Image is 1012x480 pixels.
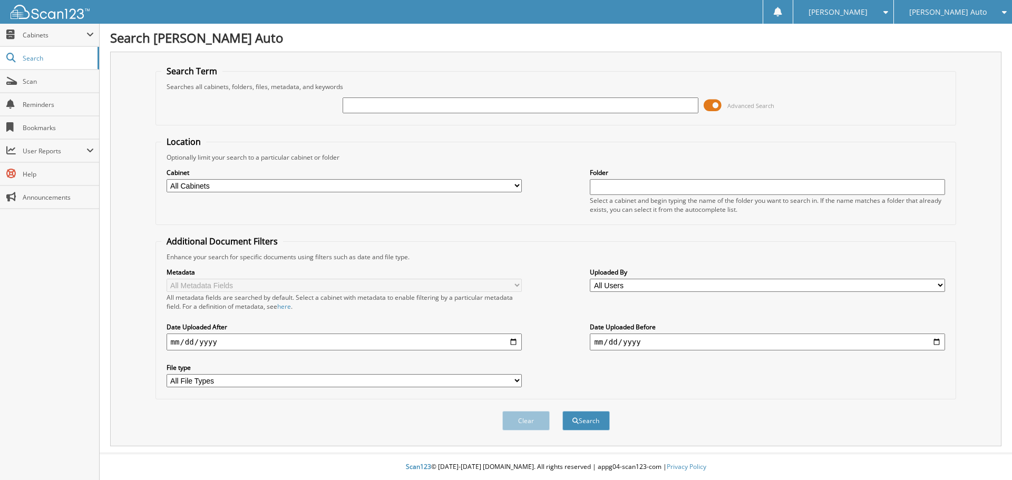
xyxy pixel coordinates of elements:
a: Privacy Policy [667,462,706,471]
span: Bookmarks [23,123,94,132]
button: Clear [502,411,550,430]
label: Cabinet [167,168,522,177]
legend: Search Term [161,65,222,77]
label: Uploaded By [590,268,945,277]
img: scan123-logo-white.svg [11,5,90,19]
label: Folder [590,168,945,177]
div: All metadata fields are searched by default. Select a cabinet with metadata to enable filtering b... [167,293,522,311]
label: Metadata [167,268,522,277]
input: start [167,334,522,350]
h1: Search [PERSON_NAME] Auto [110,29,1001,46]
div: Optionally limit your search to a particular cabinet or folder [161,153,951,162]
div: © [DATE]-[DATE] [DOMAIN_NAME]. All rights reserved | appg04-scan123-com | [100,454,1012,480]
iframe: Chat Widget [959,429,1012,480]
span: Search [23,54,92,63]
span: Announcements [23,193,94,202]
label: Date Uploaded After [167,322,522,331]
input: end [590,334,945,350]
span: [PERSON_NAME] [809,9,868,15]
label: File type [167,363,522,372]
label: Date Uploaded Before [590,322,945,331]
span: [PERSON_NAME] Auto [909,9,987,15]
div: Searches all cabinets, folders, files, metadata, and keywords [161,82,951,91]
span: Scan123 [406,462,431,471]
span: Help [23,170,94,179]
legend: Additional Document Filters [161,236,283,247]
button: Search [562,411,610,430]
div: Enhance your search for specific documents using filters such as date and file type. [161,252,951,261]
span: Reminders [23,100,94,109]
legend: Location [161,136,206,148]
span: Advanced Search [727,102,774,110]
div: Select a cabinet and begin typing the name of the folder you want to search in. If the name match... [590,196,945,214]
span: Cabinets [23,31,86,40]
span: Scan [23,77,94,86]
a: here [277,302,291,311]
span: User Reports [23,146,86,155]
